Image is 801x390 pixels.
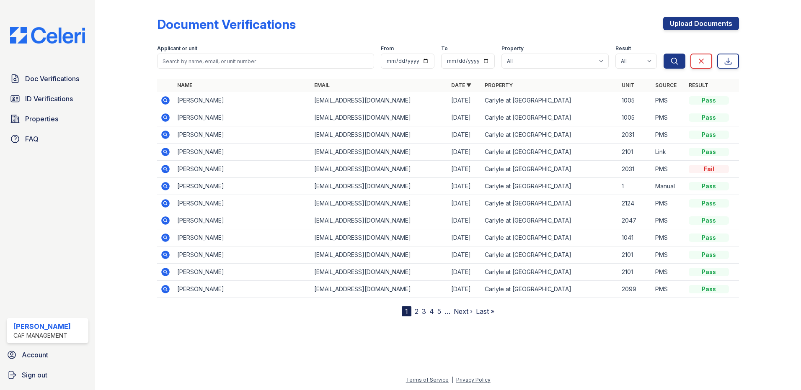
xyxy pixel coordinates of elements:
td: [DATE] [448,264,481,281]
label: Property [501,45,524,52]
td: PMS [652,212,685,229]
td: [DATE] [448,246,481,264]
td: 2101 [618,264,652,281]
div: Pass [689,285,729,293]
td: [EMAIL_ADDRESS][DOMAIN_NAME] [311,229,448,246]
td: [EMAIL_ADDRESS][DOMAIN_NAME] [311,246,448,264]
td: 1005 [618,92,652,109]
td: [DATE] [448,212,481,229]
td: [DATE] [448,229,481,246]
td: [EMAIL_ADDRESS][DOMAIN_NAME] [311,178,448,195]
div: Pass [689,199,729,208]
td: [PERSON_NAME] [174,144,311,161]
label: From [381,45,394,52]
a: FAQ [7,131,88,147]
td: Carlyle at [GEOGRAPHIC_DATA] [481,281,618,298]
a: Date ▼ [451,82,471,88]
div: 1 [402,306,411,316]
td: [PERSON_NAME] [174,178,311,195]
td: [PERSON_NAME] [174,212,311,229]
td: PMS [652,195,685,212]
td: Carlyle at [GEOGRAPHIC_DATA] [481,178,618,195]
td: Manual [652,178,685,195]
td: [PERSON_NAME] [174,195,311,212]
div: CAF Management [13,331,71,340]
td: 2124 [618,195,652,212]
td: [PERSON_NAME] [174,109,311,126]
td: [EMAIL_ADDRESS][DOMAIN_NAME] [311,109,448,126]
div: | [452,377,453,383]
td: 2099 [618,281,652,298]
td: 2031 [618,161,652,178]
div: Pass [689,131,729,139]
td: [PERSON_NAME] [174,92,311,109]
td: 1041 [618,229,652,246]
span: Doc Verifications [25,74,79,84]
td: [PERSON_NAME] [174,246,311,264]
td: [EMAIL_ADDRESS][DOMAIN_NAME] [311,144,448,161]
a: Upload Documents [663,17,739,30]
div: Pass [689,96,729,105]
td: [PERSON_NAME] [174,161,311,178]
td: [EMAIL_ADDRESS][DOMAIN_NAME] [311,126,448,144]
td: PMS [652,281,685,298]
td: Carlyle at [GEOGRAPHIC_DATA] [481,144,618,161]
td: [PERSON_NAME] [174,126,311,144]
td: Carlyle at [GEOGRAPHIC_DATA] [481,109,618,126]
td: Carlyle at [GEOGRAPHIC_DATA] [481,161,618,178]
td: PMS [652,161,685,178]
td: Carlyle at [GEOGRAPHIC_DATA] [481,212,618,229]
td: PMS [652,264,685,281]
td: 2101 [618,144,652,161]
td: [DATE] [448,161,481,178]
label: Result [615,45,631,52]
a: Properties [7,110,88,127]
td: 1005 [618,109,652,126]
td: [DATE] [448,109,481,126]
td: Carlyle at [GEOGRAPHIC_DATA] [481,126,618,144]
td: [DATE] [448,144,481,161]
a: 4 [429,307,434,316]
td: Carlyle at [GEOGRAPHIC_DATA] [481,264,618,281]
td: [EMAIL_ADDRESS][DOMAIN_NAME] [311,281,448,298]
td: PMS [652,229,685,246]
a: ID Verifications [7,90,88,107]
a: Account [3,346,92,363]
div: Pass [689,113,729,122]
a: 2 [415,307,419,316]
td: [DATE] [448,281,481,298]
td: [DATE] [448,126,481,144]
td: [EMAIL_ADDRESS][DOMAIN_NAME] [311,195,448,212]
a: Sign out [3,367,92,383]
div: Pass [689,251,729,259]
td: [DATE] [448,178,481,195]
td: PMS [652,92,685,109]
span: Account [22,350,48,360]
a: Email [314,82,330,88]
td: [PERSON_NAME] [174,264,311,281]
input: Search by name, email, or unit number [157,54,374,69]
a: Terms of Service [406,377,449,383]
td: [EMAIL_ADDRESS][DOMAIN_NAME] [311,212,448,229]
td: Carlyle at [GEOGRAPHIC_DATA] [481,92,618,109]
a: 3 [422,307,426,316]
a: Property [485,82,513,88]
td: [PERSON_NAME] [174,281,311,298]
td: [EMAIL_ADDRESS][DOMAIN_NAME] [311,264,448,281]
td: [EMAIL_ADDRESS][DOMAIN_NAME] [311,92,448,109]
div: [PERSON_NAME] [13,321,71,331]
a: 5 [437,307,441,316]
span: ID Verifications [25,94,73,104]
td: Carlyle at [GEOGRAPHIC_DATA] [481,195,618,212]
td: Carlyle at [GEOGRAPHIC_DATA] [481,229,618,246]
span: Properties [25,114,58,124]
label: To [441,45,448,52]
img: CE_Logo_Blue-a8612792a0a2168367f1c8372b55b34899dd931a85d93a1a3d3e32e68fde9ad4.png [3,27,92,44]
td: Carlyle at [GEOGRAPHIC_DATA] [481,246,618,264]
a: Result [689,82,708,88]
td: 2101 [618,246,652,264]
td: [EMAIL_ADDRESS][DOMAIN_NAME] [311,161,448,178]
a: Privacy Policy [456,377,491,383]
div: Pass [689,148,729,156]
